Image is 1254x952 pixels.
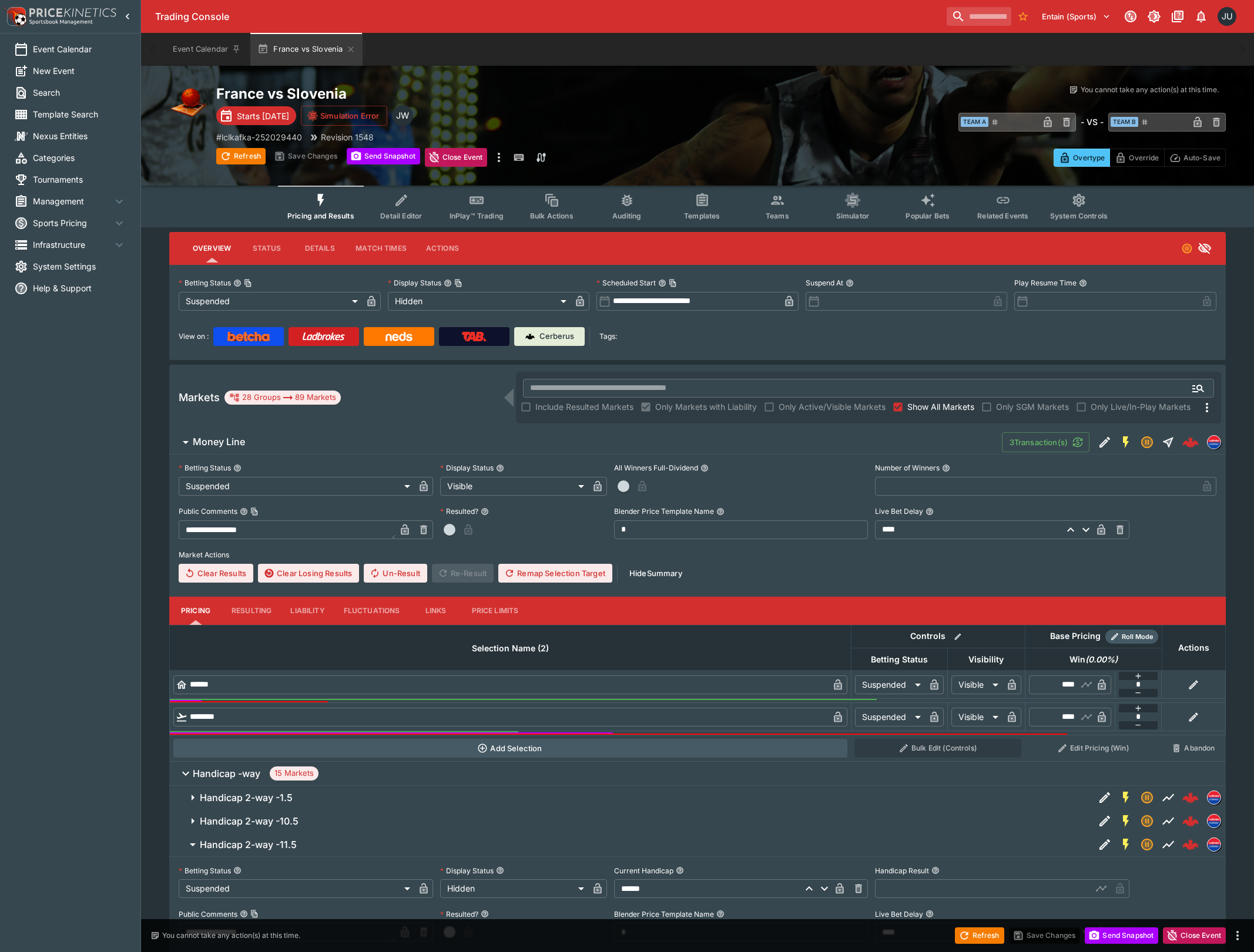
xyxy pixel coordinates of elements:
button: Bulk edit [950,629,965,644]
span: Detail Editor [380,211,422,220]
p: Number of Winners [875,463,940,473]
span: Search [33,86,126,99]
button: Fluctuations [334,597,410,625]
button: Display StatusCopy To Clipboard [444,279,452,287]
button: Current Handicap [676,866,684,874]
button: Select Tenant [1035,7,1118,26]
span: Win(0.00%) [1057,652,1131,667]
svg: Suspended [1140,837,1154,852]
div: Event type filters [278,186,1117,227]
button: Copy To Clipboard [454,279,462,287]
span: 15 Markets [270,768,318,779]
p: Display Status [388,278,441,288]
div: Trading Console [155,11,942,23]
button: Line [1158,787,1179,808]
button: Remap Selection Target [498,564,612,583]
button: Send Snapshot [347,148,420,164]
button: Resulted? [481,507,489,516]
div: Suspended [179,879,414,898]
p: Public Comments [179,506,237,516]
span: Nexus Entities [33,130,126,142]
span: Event Calendar [33,43,126,55]
button: 3Transaction(s) [1002,432,1089,452]
svg: More [1200,401,1214,415]
div: lclkafka [1207,435,1221,449]
span: InPlay™ Trading [450,211,504,220]
button: Status [240,234,293,263]
span: System Controls [1050,211,1108,220]
p: Starts [DATE] [237,110,289,122]
div: Start From [1054,149,1226,167]
button: Edit Pricing (Win) [1028,739,1158,758]
div: Suspended [179,292,362,311]
button: Number of Winners [942,464,950,472]
button: Live Bet Delay [926,507,934,516]
span: Roll Mode [1117,632,1158,642]
span: New Event [33,65,126,77]
span: Only Live/In-Play Markets [1091,401,1191,413]
h6: Handicap 2-way -1.5 [200,792,293,804]
img: Neds [385,332,412,341]
span: Infrastructure [33,238,112,251]
p: Blender Price Template Name [614,506,714,516]
em: ( 0.00 %) [1085,652,1118,667]
button: Documentation [1167,6,1188,27]
button: more [492,148,506,167]
div: Suspended [855,708,925,726]
input: search [947,7,1011,26]
span: Teams [766,211,789,220]
p: Display Status [440,866,494,876]
img: PriceKinetics [29,8,116,17]
button: Edit Detail [1094,834,1115,855]
span: Categories [33,152,126,164]
button: Details [293,234,346,263]
a: 6782473a-7164-4060-ba92-ee12c2f112e2 [1179,833,1202,856]
button: France vs Slovenia [250,33,363,66]
span: Visibility [955,652,1017,667]
h5: Markets [179,391,220,404]
p: Handicap Result [875,866,929,876]
button: Resulting [222,597,281,625]
span: Popular Bets [906,211,950,220]
p: Live Bet Delay [875,506,923,516]
button: Links [410,597,462,625]
button: Betting Status [233,866,242,874]
span: Bulk Actions [530,211,574,220]
button: Open [1188,378,1209,399]
button: Copy To Clipboard [250,910,259,918]
div: 74ffae2e-1163-4adf-8f6a-7f38796ebd95 [1182,813,1199,829]
h6: Handicap 2-way -11.5 [200,839,297,851]
a: 67e2da57-2c99-4d4a-9813-0d27050fa72c [1179,430,1202,454]
img: logo-cerberus--red.svg [1182,836,1199,853]
button: Play Resume Time [1079,279,1087,287]
button: Match Times [346,234,416,263]
button: Price Limits [462,597,528,625]
div: Justin Walsh [392,105,413,126]
div: Hidden [440,879,588,898]
span: Team B [1111,117,1138,127]
button: Suspended [1136,787,1158,808]
span: Templates [684,211,720,220]
a: 74ffae2e-1163-4adf-8f6a-7f38796ebd95 [1179,809,1202,833]
div: Justin.Walsh [1218,7,1236,26]
button: HideSummary [622,564,689,583]
img: logo-cerberus--red.svg [1182,789,1199,806]
p: Override [1129,152,1159,164]
svg: Suspended [1181,243,1193,254]
button: more [1230,929,1245,943]
button: Copy To Clipboard [669,279,677,287]
button: Suspend At [846,279,854,287]
button: Display Status [496,464,504,472]
p: Copy To Clipboard [216,131,302,143]
button: Resulted? [481,910,489,918]
span: Betting Status [858,652,941,667]
th: Actions [1162,625,1225,670]
svg: Suspended [1140,790,1154,805]
p: Revision 1548 [321,131,374,143]
h2: Copy To Clipboard [216,85,721,103]
a: 62e7655f-2631-447e-95e1-9c183885ecc9 [1179,786,1202,809]
button: Handicap -way15 Markets [169,762,1226,785]
span: Help & Support [33,282,126,294]
button: Straight [1158,432,1179,453]
button: Connected to PK [1120,6,1141,27]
